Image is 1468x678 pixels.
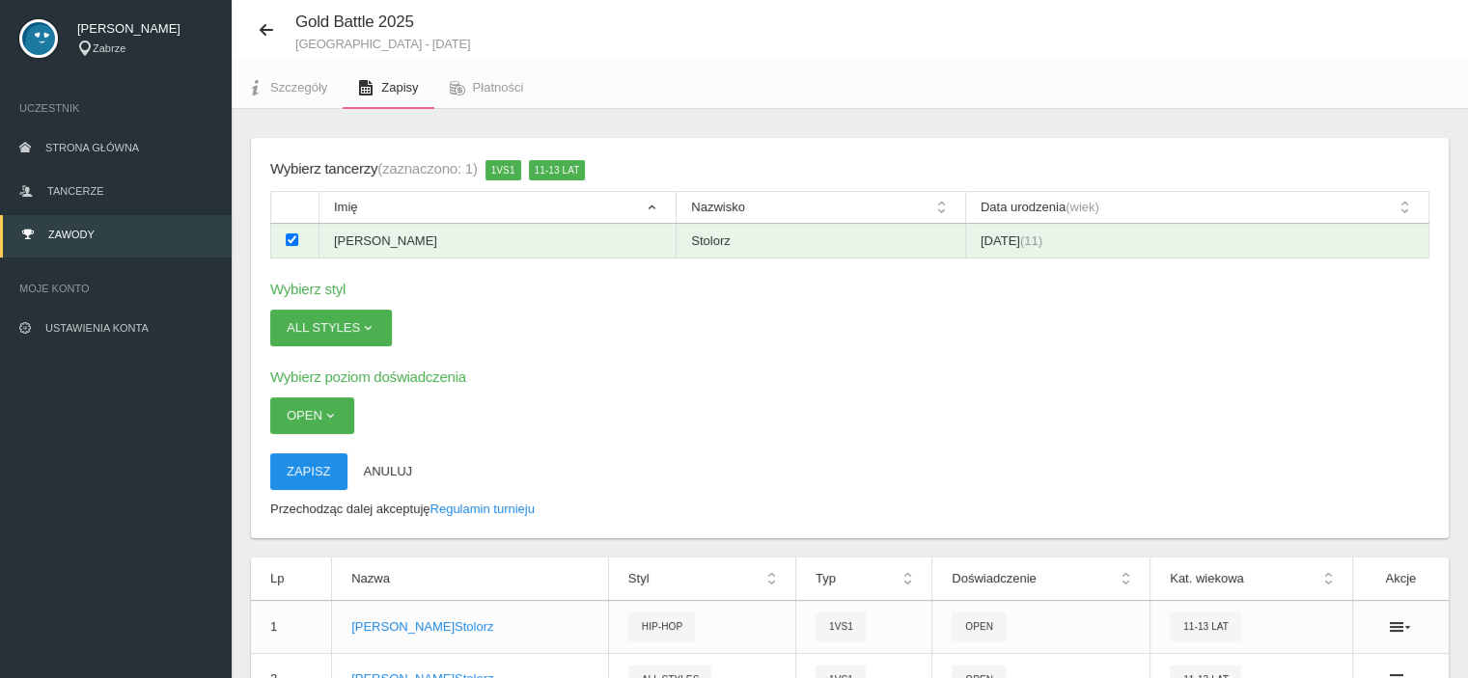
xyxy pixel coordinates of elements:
span: (wiek) [1066,200,1099,214]
span: Szczegóły [270,80,327,95]
button: All styles [270,310,392,346]
th: Doświadczenie [932,557,1150,601]
a: Szczegóły [232,67,343,109]
th: Data urodzenia [965,192,1428,224]
th: Typ [795,557,931,601]
th: Lp [251,557,332,601]
th: Nazwa [332,557,609,601]
td: [PERSON_NAME] [319,224,677,258]
h6: Wybierz poziom doświadczenia [270,366,1429,388]
small: [GEOGRAPHIC_DATA] - [DATE] [295,38,470,50]
a: Płatności [434,67,540,109]
span: Płatności [473,80,524,95]
span: 11-13 lat [529,160,586,179]
span: Gold Battle 2025 [295,13,414,31]
div: Wybierz tancerzy [270,157,478,181]
span: Ustawienia konta [45,322,149,334]
span: Strona główna [45,142,139,153]
td: [DATE] [965,224,1428,258]
button: Zapisz [270,453,347,490]
span: 11-13 lat [1170,612,1241,640]
span: 1vs1 [485,160,521,179]
p: [PERSON_NAME] Stolorz [351,617,589,637]
span: Uczestnik [19,98,212,118]
div: Zabrze [77,41,212,57]
span: Moje konto [19,279,212,298]
span: [PERSON_NAME] [77,19,212,39]
img: svg [19,19,58,58]
span: Zawody [48,229,95,240]
h6: Wybierz styl [270,278,1429,300]
td: 1 [251,601,332,653]
p: Przechodząc dalej akceptuję [270,500,1429,519]
th: Styl [608,557,795,601]
th: Nazwisko [677,192,966,224]
span: Hip-hop [628,612,695,640]
span: Zapisy [381,80,418,95]
button: Open [270,397,354,434]
span: (zaznaczono: 1) [377,160,477,176]
th: Akcje [1352,557,1449,601]
span: (11) [1020,233,1042,248]
a: Zapisy [343,67,433,109]
td: Stolorz [677,224,966,258]
button: Anuluj [347,453,429,490]
th: Kat. wiekowa [1150,557,1352,601]
span: 1vs1 [816,612,866,640]
th: Imię [319,192,677,224]
a: Regulamin turnieju [430,502,535,516]
span: Tancerze [47,185,103,197]
span: Open [952,612,1006,640]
